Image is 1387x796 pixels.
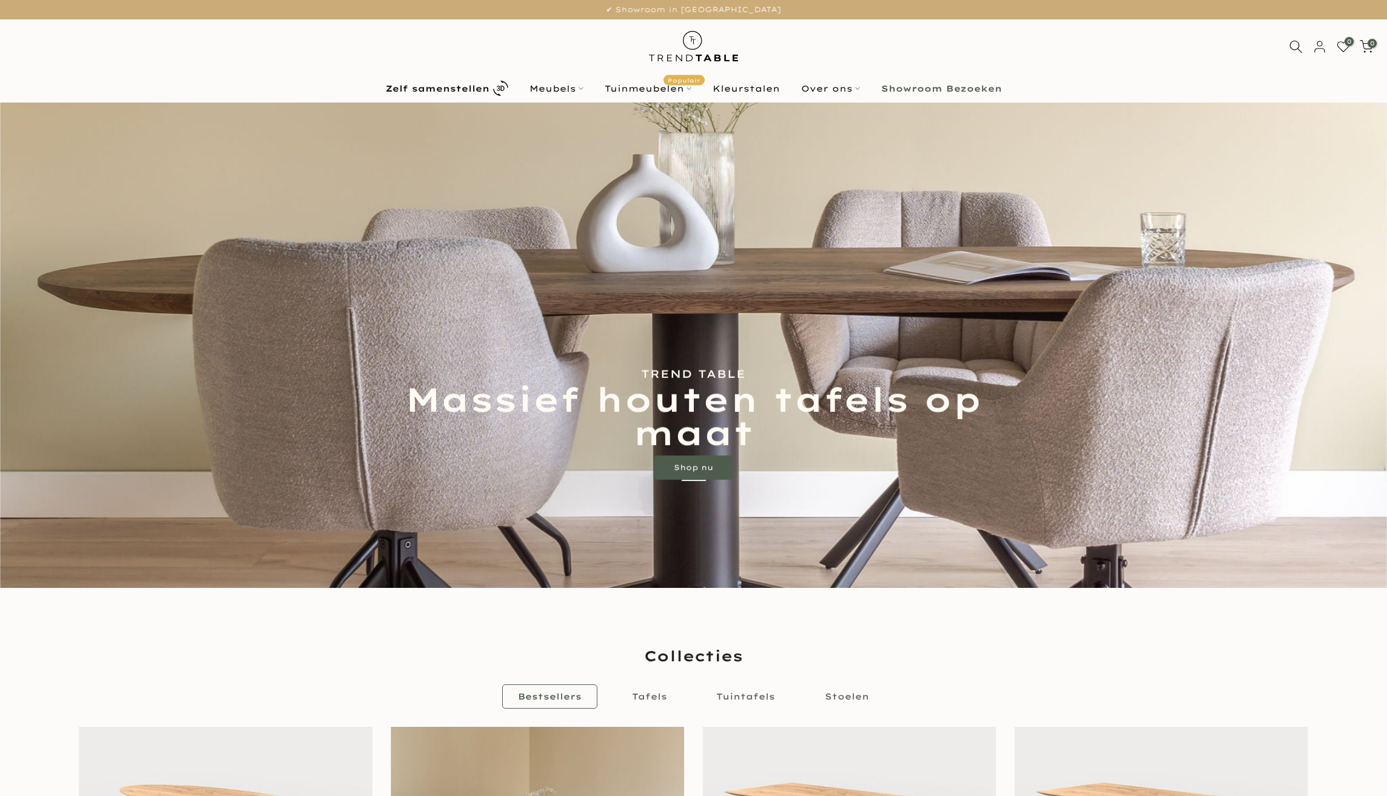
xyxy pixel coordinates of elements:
[386,84,489,93] b: Zelf samenstellen
[640,19,747,73] img: trend-table
[15,3,1372,16] p: ✔ Showroom in [GEOGRAPHIC_DATA]
[881,84,1002,93] b: Showroom Bezoeken
[702,81,790,96] a: Kleurstalen
[1345,37,1354,46] span: 0
[502,684,597,709] a: Bestsellers
[1337,40,1350,53] a: 0
[1360,40,1373,53] a: 0
[654,456,733,480] a: Shop nu
[616,684,683,709] a: Tafels
[1368,39,1377,48] span: 0
[519,81,594,96] a: Meubels
[644,646,743,666] span: Collecties
[663,75,705,85] span: Populair
[518,691,582,702] span: Bestsellers
[809,684,885,709] a: Stoelen
[716,691,775,702] span: Tuintafels
[790,81,870,96] a: Over ons
[632,691,667,702] span: Tafels
[375,78,519,99] a: Zelf samenstellen
[825,691,869,702] span: Stoelen
[870,81,1012,96] a: Showroom Bezoeken
[594,81,702,96] a: TuinmeubelenPopulair
[700,684,791,709] a: Tuintafels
